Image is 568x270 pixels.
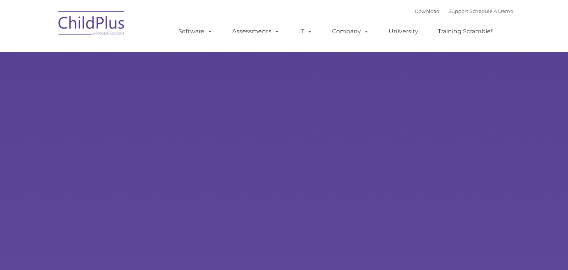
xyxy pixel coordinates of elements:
a: Download [415,8,440,14]
img: ChildPlus by Procare Solutions [55,6,129,43]
a: University [381,24,426,39]
a: Training Scramble!! [430,24,501,39]
a: IT [292,24,320,39]
font: | [415,8,513,14]
a: Schedule A Demo [470,8,513,14]
a: Assessments [225,24,287,39]
a: Software [171,24,220,39]
a: Support [449,8,468,14]
a: Company [325,24,376,39]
